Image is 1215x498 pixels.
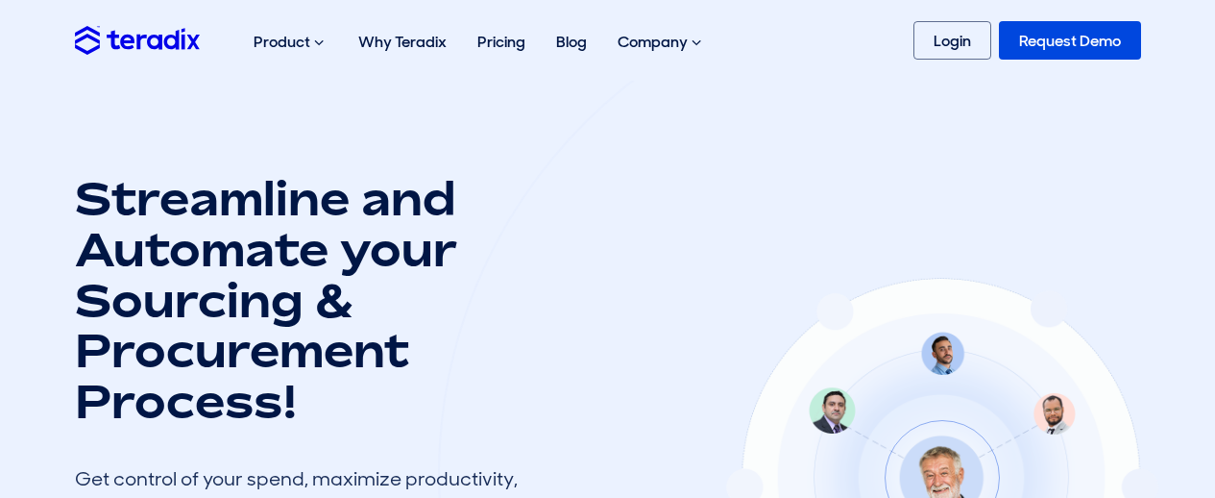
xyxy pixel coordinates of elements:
a: Login [913,21,991,60]
a: Blog [541,12,602,72]
img: Teradix logo [75,26,200,54]
a: Why Teradix [343,12,462,72]
a: Pricing [462,12,541,72]
div: Company [602,12,720,73]
a: Request Demo [999,21,1141,60]
h1: Streamline and Automate your Sourcing & Procurement Process! [75,173,536,427]
div: Product [238,12,343,73]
